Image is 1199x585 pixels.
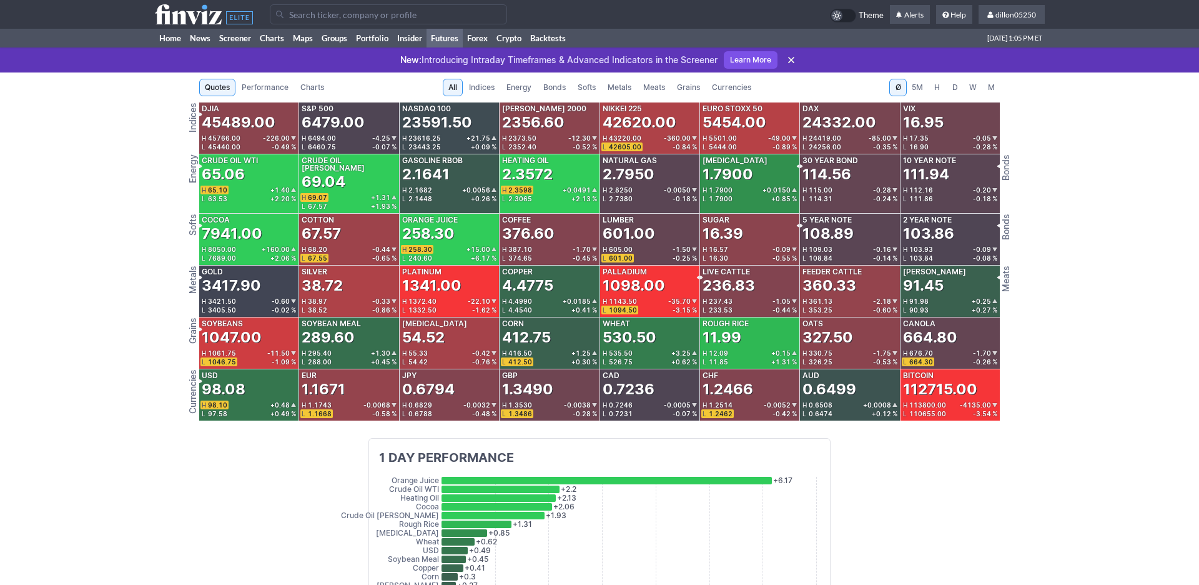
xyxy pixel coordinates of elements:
[950,81,959,94] span: D
[289,29,317,47] a: Maps
[492,29,526,47] a: Crypto
[402,157,463,164] div: Gasoline RBOB
[603,157,657,164] div: Natural Gas
[491,255,496,261] span: %
[709,195,733,202] span: 1.7900
[643,81,665,94] span: Meats
[802,246,809,252] span: H
[700,102,799,154] a: Euro Stoxx 505454.00H5501.00-49.00L5444.00-0.89 %
[302,112,365,132] div: 6479.00
[501,79,537,96] a: Energy
[538,79,571,96] a: Bonds
[909,186,933,194] span: 112.16
[448,81,457,94] span: All
[506,81,531,94] span: Energy
[603,246,609,252] span: H
[392,255,397,261] span: %
[909,254,933,262] span: 103.84
[603,164,654,184] div: 2.7950
[463,29,492,47] a: Forex
[469,81,495,94] span: Indices
[500,102,599,154] a: [PERSON_NAME] 20002356.60H2373.50-12.30L2352.40-0.52 %
[609,254,633,262] span: 601.00
[466,246,490,252] span: +15.00
[709,143,737,151] span: 5444.00
[703,187,709,193] span: H
[502,187,508,193] span: H
[302,255,308,261] span: L
[400,102,499,154] a: Nasdaq 10023591.50H23616.25+21.75L23443.25+0.09 %
[402,135,408,141] span: H
[502,144,508,150] span: L
[463,79,500,96] a: Indices
[712,81,751,94] span: Currencies
[900,102,1000,154] a: VIX16.95H17.35-0.05L16.90-0.28 %
[603,224,655,244] div: 601.00
[802,105,819,112] div: DAX
[928,79,945,96] button: H
[809,246,832,253] span: 109.03
[912,81,923,94] span: 5M
[402,246,408,252] span: H
[992,196,997,202] span: %
[673,144,697,150] div: -0.84
[600,214,699,265] a: Lumber601.00H605.00-1.50L601.00-0.25 %
[903,216,952,224] div: 2 Year Note
[973,196,997,202] div: -0.18
[471,144,496,150] div: +0.09
[199,102,299,154] a: DJIA45489.00H45766.00-226.00L45440.00-0.49 %
[263,135,290,141] span: -226.00
[671,79,706,96] a: Grains
[600,102,699,154] a: Nikkei 22542620.00H43220.00-360.00L42605.00-0.84 %
[903,135,909,141] span: H
[903,112,944,132] div: 16.95
[973,135,991,141] span: -0.05
[772,246,791,252] span: -0.09
[508,186,532,194] span: 2.3598
[199,266,299,317] a: Gold3417.90H3421.50-0.60L3405.50-0.02 %
[602,79,637,96] a: Metals
[673,246,691,252] span: -1.50
[491,196,496,202] span: %
[703,246,709,252] span: H
[402,144,408,150] span: L
[402,105,451,112] div: Nasdaq 100
[215,29,255,47] a: Screener
[802,112,876,132] div: 24332.00
[792,196,797,202] span: %
[768,135,791,141] span: -49.00
[703,157,767,164] div: [MEDICAL_DATA]
[372,135,390,141] span: -4.25
[372,246,390,252] span: -0.44
[700,154,799,213] a: [MEDICAL_DATA]1.7900H1.7900+0.0150L1.7900+0.85 %
[936,5,972,25] a: Help
[372,144,397,150] div: -0.07
[772,255,797,261] div: -0.55
[308,194,327,201] span: 69.07
[571,196,597,202] div: +2.13
[995,10,1036,19] span: dillon05250
[508,134,536,142] span: 2373.50
[802,216,852,224] div: 5 Year Note
[563,187,591,193] span: +0.0491
[308,254,327,262] span: 67.55
[402,196,408,202] span: L
[709,246,728,253] span: 16.57
[703,255,709,261] span: L
[400,214,499,265] a: Orange Juice258.30H258.30+15.00L240.60+6.17 %
[471,196,496,202] div: +0.26
[502,255,508,261] span: L
[202,135,208,141] span: H
[295,79,330,96] a: Charts
[208,246,236,253] span: 8050.00
[302,246,308,252] span: H
[471,255,496,261] div: +6.17
[932,81,941,94] span: H
[299,102,398,154] a: S&P 5006479.00H6494.00-4.25L6460.75-0.07 %
[202,196,208,202] span: L
[873,187,891,193] span: -0.28
[900,154,1000,213] a: 10 Year Note111.94H112.16-0.20L111.86-0.18 %
[402,164,450,184] div: 2.1641
[573,144,597,150] div: -0.52
[692,255,697,261] span: %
